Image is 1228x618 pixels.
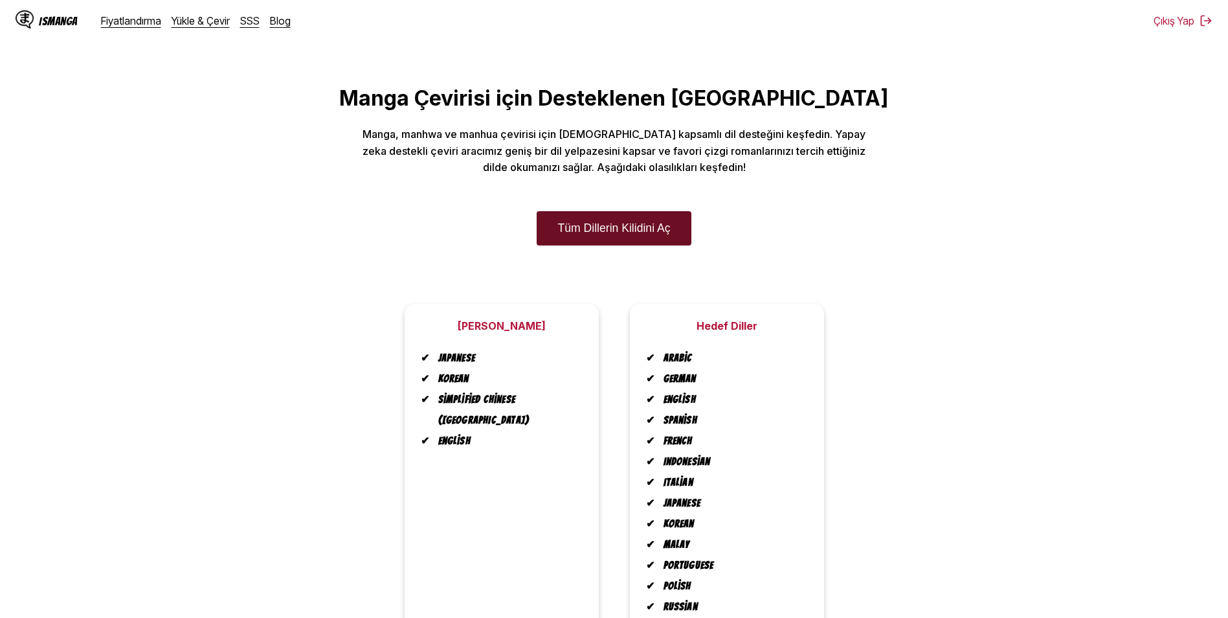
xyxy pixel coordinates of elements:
a: IsManga LogoIsManga [16,10,101,31]
li: Indonesian [656,452,809,472]
li: Korean [656,514,809,534]
li: Simplified Chinese ([GEOGRAPHIC_DATA]) [430,389,583,431]
img: Sign out [1200,14,1212,27]
li: English [430,431,583,452]
li: Russian [656,597,809,617]
li: Korean [430,369,583,389]
li: Japanese [656,493,809,514]
li: German [656,369,809,389]
li: Malay [656,534,809,555]
li: French [656,431,809,452]
h1: Manga Çevirisi için Desteklenen [GEOGRAPHIC_DATA] [10,86,1218,111]
h2: Hedef Diller [697,319,757,332]
li: Polish [656,576,809,597]
h2: [PERSON_NAME] [458,319,546,332]
a: SSS [240,14,260,27]
a: Tüm Dillerin Kilidini Aç [537,211,691,246]
a: Yükle & Çevir [172,14,230,27]
button: Çıkış Yap [1154,14,1212,27]
a: Blog [270,14,291,27]
li: Japanese [430,348,583,369]
li: Spanish [656,410,809,431]
li: Portuguese [656,555,809,576]
li: Italian [656,472,809,493]
li: English [656,389,809,410]
p: Manga, manhwa ve manhua çevirisi için [DEMOGRAPHIC_DATA] kapsamlı dil desteğini keşfedin. Yapay z... [355,126,873,176]
img: IsManga Logo [16,10,34,29]
div: IsManga [39,15,78,27]
li: Arabic [656,348,809,369]
a: Fiyatlandırma [101,14,161,27]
